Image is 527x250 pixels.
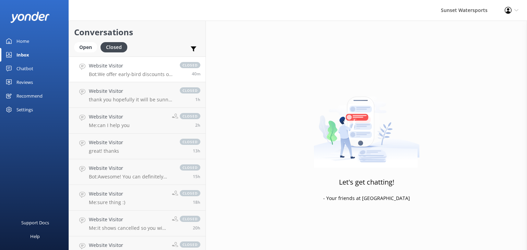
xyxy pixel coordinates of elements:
[69,57,206,82] a: Website VisitorBot:We offer early-bird discounts on all of our morning trips! When you book direc...
[16,62,33,75] div: Chatbot
[16,89,43,103] div: Recommend
[16,75,33,89] div: Reviews
[193,199,200,205] span: Oct 03 2025 03:07pm (UTC -05:00) America/Cancun
[89,164,173,172] h4: Website Visitor
[10,12,50,23] img: yonder-white-logo.png
[195,97,200,102] span: Oct 04 2025 08:47am (UTC -05:00) America/Cancun
[89,190,125,198] h4: Website Visitor
[89,225,167,231] p: Me: it shows cancelled so you will be automatically refunded
[89,199,125,205] p: Me: sure thing :)
[89,139,123,146] h4: Website Visitor
[30,229,40,243] div: Help
[195,122,200,128] span: Oct 04 2025 07:50am (UTC -05:00) America/Cancun
[16,34,29,48] div: Home
[74,43,101,51] a: Open
[16,103,33,116] div: Settings
[101,42,127,52] div: Closed
[180,164,200,171] span: closed
[89,71,173,77] p: Bot: We offer early-bird discounts on all of our morning trips! When you book directly with us, w...
[339,177,394,188] h3: Let's get chatting!
[180,87,200,93] span: closed
[89,148,123,154] p: great! thanks
[314,82,420,168] img: artwork of a man stealing a conversation from at giant smartphone
[180,216,200,222] span: closed
[21,216,49,229] div: Support Docs
[89,122,130,128] p: Me: can I help you
[180,241,200,248] span: closed
[69,159,206,185] a: Website VisitorBot:Awesome! You can definitely parasail solo if the conditions and weight require...
[89,87,173,95] h4: Website Visitor
[193,174,200,179] span: Oct 03 2025 07:00pm (UTC -05:00) America/Cancun
[193,225,200,231] span: Oct 03 2025 01:45pm (UTC -05:00) America/Cancun
[180,139,200,145] span: closed
[89,113,130,121] h4: Website Visitor
[101,43,131,51] a: Closed
[69,134,206,159] a: Website Visitorgreat! thanksclosed13h
[180,62,200,68] span: closed
[192,71,200,77] span: Oct 04 2025 09:20am (UTC -05:00) America/Cancun
[89,174,173,180] p: Bot: Awesome! You can definitely parasail solo if the conditions and weight requirements are righ...
[69,185,206,211] a: Website VisitorMe:sure thing :)closed18h
[323,195,410,202] p: - Your friends at [GEOGRAPHIC_DATA]
[89,97,173,103] p: thank you hopefully it will be sunny [DATE]. thanks for your help all is rescheduled
[89,241,136,249] h4: Website Visitor
[193,148,200,154] span: Oct 03 2025 08:29pm (UTC -05:00) America/Cancun
[74,42,97,52] div: Open
[69,82,206,108] a: Website Visitorthank you hopefully it will be sunny [DATE]. thanks for your help all is reschedul...
[180,190,200,196] span: closed
[74,26,200,39] h2: Conversations
[89,216,167,223] h4: Website Visitor
[69,211,206,236] a: Website VisitorMe:it shows cancelled so you will be automatically refundedclosed20h
[16,48,29,62] div: Inbox
[180,113,200,119] span: closed
[69,108,206,134] a: Website VisitorMe:can I help youclosed2h
[89,62,173,70] h4: Website Visitor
